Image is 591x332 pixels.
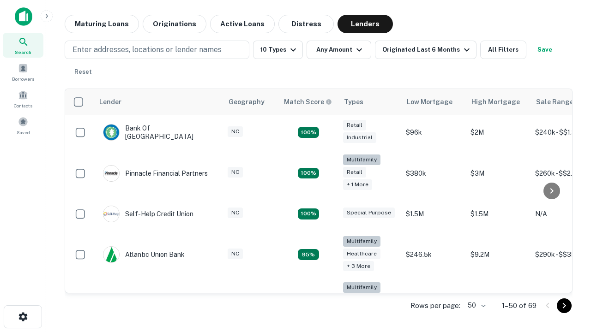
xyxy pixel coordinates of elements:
div: + 1 more [343,179,372,190]
a: Search [3,33,43,58]
td: $246.5k [401,231,466,278]
div: Special Purpose [343,207,395,218]
span: Search [15,48,31,56]
td: $3.2M [466,278,531,324]
div: Multifamily [343,154,380,165]
img: capitalize-icon.png [15,7,32,26]
div: NC [228,207,243,218]
button: 10 Types [253,41,303,59]
button: Reset [68,63,98,81]
div: Atlantic Union Bank [103,246,185,263]
th: High Mortgage [466,89,531,115]
th: Types [338,89,401,115]
div: Healthcare [343,249,380,259]
button: Lenders [338,15,393,33]
div: Industrial [343,132,376,143]
a: Borrowers [3,59,43,84]
a: Saved [3,113,43,138]
td: $9.2M [466,231,531,278]
div: NC [228,126,243,137]
div: 50 [464,299,487,312]
img: picture [103,247,119,262]
div: Originated Last 6 Months [382,44,472,55]
td: $2M [466,115,531,150]
td: $1.5M [466,196,531,231]
a: Contacts [3,86,43,111]
iframe: Chat Widget [545,258,591,302]
button: Originated Last 6 Months [375,41,476,59]
div: NC [228,167,243,178]
td: $1.5M [401,196,466,231]
td: $3M [466,150,531,196]
div: Multifamily [343,282,380,293]
div: Geography [229,96,265,107]
span: Contacts [14,102,32,109]
p: 1–50 of 69 [502,300,537,311]
div: Sale Range [536,96,573,107]
td: $380k [401,150,466,196]
th: Low Mortgage [401,89,466,115]
span: Saved [17,129,30,136]
div: Matching Properties: 17, hasApolloMatch: undefined [298,168,319,179]
img: picture [103,166,119,181]
button: Any Amount [307,41,371,59]
div: Matching Properties: 11, hasApolloMatch: undefined [298,208,319,219]
div: Multifamily [343,236,380,247]
div: Matching Properties: 16, hasApolloMatch: undefined [298,127,319,138]
div: Bank Of [GEOGRAPHIC_DATA] [103,124,214,141]
div: High Mortgage [471,96,520,107]
div: Low Mortgage [407,96,452,107]
th: Lender [94,89,223,115]
th: Capitalize uses an advanced AI algorithm to match your search with the best lender. The match sco... [278,89,338,115]
div: Matching Properties: 9, hasApolloMatch: undefined [298,249,319,260]
div: Retail [343,120,366,130]
div: The Fidelity Bank [103,293,178,309]
p: Enter addresses, locations or lender names [72,44,222,55]
button: Active Loans [210,15,275,33]
button: Enter addresses, locations or lender names [65,41,249,59]
div: NC [228,249,243,259]
div: Pinnacle Financial Partners [103,165,208,182]
p: Rows per page: [410,300,460,311]
div: Lender [99,96,121,107]
td: $246k [401,278,466,324]
div: + 3 more [343,261,374,272]
button: Go to next page [557,298,572,313]
th: Geography [223,89,278,115]
span: Borrowers [12,75,34,83]
td: $96k [401,115,466,150]
button: Originations [143,15,206,33]
img: picture [103,206,119,222]
button: Save your search to get updates of matches that match your search criteria. [530,41,560,59]
img: picture [103,125,119,140]
div: Types [344,96,363,107]
button: Maturing Loans [65,15,139,33]
div: Retail [343,167,366,178]
button: All Filters [480,41,526,59]
div: Capitalize uses an advanced AI algorithm to match your search with the best lender. The match sco... [284,97,332,107]
div: Self-help Credit Union [103,206,193,222]
button: Distress [278,15,334,33]
h6: Match Score [284,97,330,107]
